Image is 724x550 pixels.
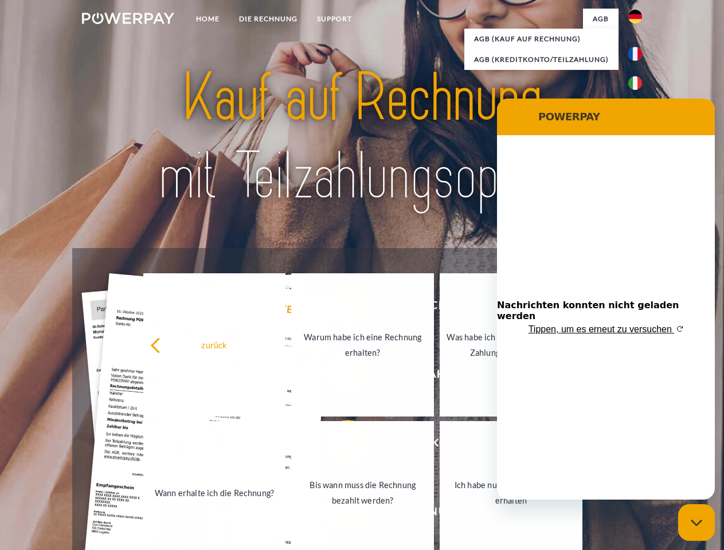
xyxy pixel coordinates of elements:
div: Warum habe ich eine Rechnung erhalten? [298,329,427,360]
a: AGB (Kauf auf Rechnung) [464,29,619,49]
img: logo-powerpay-white.svg [82,13,174,24]
div: Bis wann muss die Rechnung bezahlt werden? [298,477,427,508]
a: SUPPORT [307,9,362,29]
div: Ich habe nur eine Teillieferung erhalten [447,477,576,508]
iframe: Messaging-Fenster [497,99,715,500]
img: title-powerpay_de.svg [109,55,615,219]
a: DIE RECHNUNG [229,9,307,29]
div: Wann erhalte ich die Rechnung? [150,485,279,500]
a: Home [186,9,229,29]
a: Was habe ich noch offen, ist meine Zahlung eingegangen? [440,273,582,417]
img: fr [628,47,642,61]
a: AGB (Kreditkonto/Teilzahlung) [464,49,619,70]
div: zurück [150,337,279,352]
a: agb [583,9,619,29]
iframe: Schaltfläche zum Öffnen des Messaging-Fensters [678,504,715,541]
img: it [628,76,642,90]
div: Was habe ich noch offen, ist meine Zahlung eingegangen? [447,329,576,360]
img: de [628,10,642,23]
